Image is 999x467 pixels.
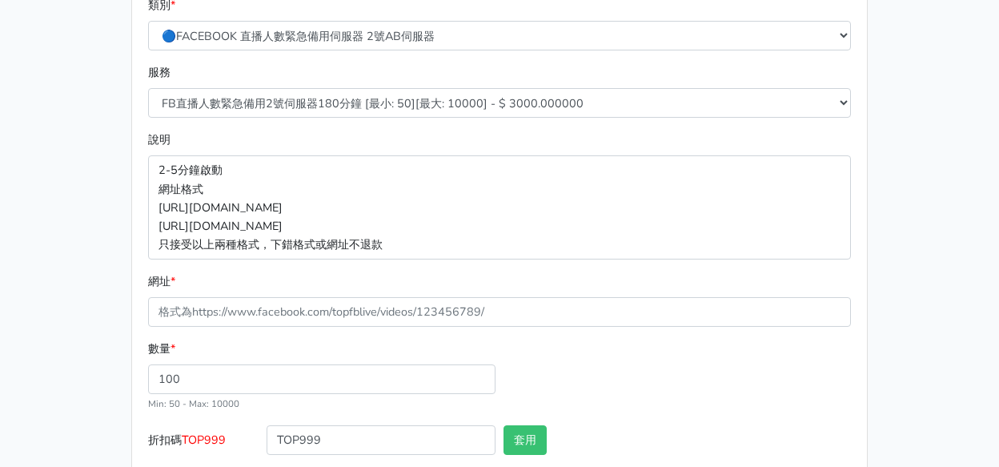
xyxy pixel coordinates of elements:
[148,131,171,149] label: 說明
[148,63,171,82] label: 服務
[144,425,263,461] label: 折扣碼
[148,297,851,327] input: 格式為https://www.facebook.com/topfblive/videos/123456789/
[148,155,851,259] p: 2-5分鐘啟動 網址格式 [URL][DOMAIN_NAME] [URL][DOMAIN_NAME] 只接受以上兩種格式，下錯格式或網址不退款
[182,432,226,448] span: TOP999
[148,340,175,358] label: 數量
[148,397,239,410] small: Min: 50 - Max: 10000
[504,425,547,455] button: 套用
[148,272,175,291] label: 網址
